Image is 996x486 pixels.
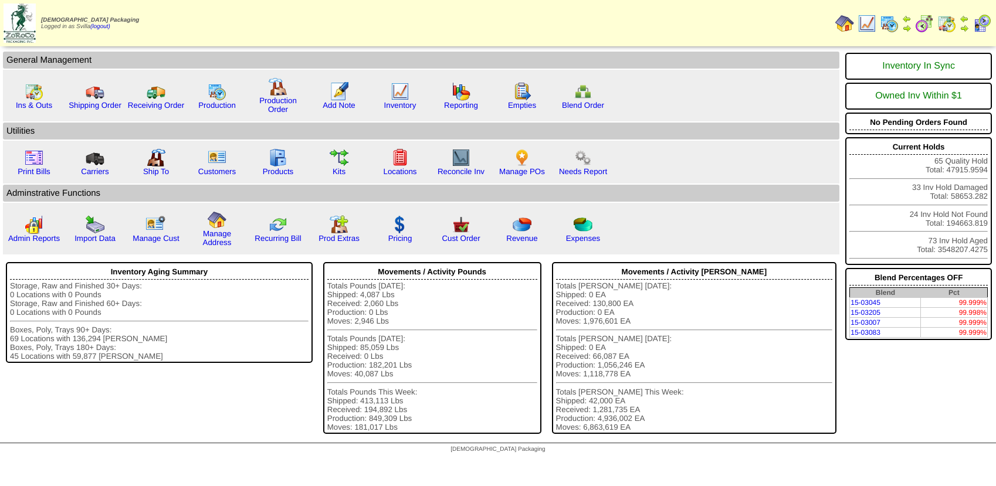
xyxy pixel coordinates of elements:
a: Production [198,101,236,110]
a: Reporting [444,101,478,110]
img: line_graph.gif [391,82,409,101]
img: pie_chart.png [513,215,531,234]
div: Totals Pounds [DATE]: Shipped: 4,087 Lbs Received: 2,060 Lbs Production: 0 Lbs Moves: 2,946 Lbs T... [327,281,537,431]
img: invoice2.gif [25,148,43,167]
img: arrowright.gif [902,23,912,33]
img: line_graph.gif [858,14,876,33]
img: zoroco-logo-small.webp [4,4,36,43]
img: calendarprod.gif [208,82,226,101]
div: Totals [PERSON_NAME] [DATE]: Shipped: 0 EA Received: 130,800 EA Production: 0 EA Moves: 1,976,601... [556,281,833,431]
th: Pct [921,288,988,298]
a: Cust Order [442,234,480,243]
a: Manage POs [499,167,545,176]
a: Expenses [566,234,601,243]
a: Revenue [506,234,537,243]
a: Manage Address [203,229,232,247]
img: truck3.gif [86,148,104,167]
a: 15-03045 [851,298,880,307]
img: line_graph2.gif [452,148,470,167]
img: import.gif [86,215,104,234]
img: po.png [513,148,531,167]
a: Print Bills [18,167,50,176]
img: truck2.gif [147,82,165,101]
a: Locations [383,167,416,176]
a: Customers [198,167,236,176]
img: orders.gif [330,82,348,101]
div: Movements / Activity Pounds [327,264,537,280]
img: dollar.gif [391,215,409,234]
td: Utilities [3,123,839,140]
img: workflow.png [574,148,592,167]
a: Import Data [74,234,116,243]
a: Add Note [323,101,355,110]
img: calendarinout.gif [937,14,956,33]
a: Empties [508,101,536,110]
img: graph.gif [452,82,470,101]
img: reconcile.gif [269,215,287,234]
img: network.png [574,82,592,101]
th: Blend [850,288,921,298]
span: [DEMOGRAPHIC_DATA] Packaging [41,17,139,23]
a: Prod Extras [319,234,360,243]
img: pie_chart2.png [574,215,592,234]
img: workflow.gif [330,148,348,167]
div: Blend Percentages OFF [849,270,988,286]
a: Pricing [388,234,412,243]
a: Ins & Outs [16,101,52,110]
img: workorder.gif [513,82,531,101]
img: cabinet.gif [269,148,287,167]
a: Manage Cust [133,234,179,243]
a: 15-03083 [851,328,880,337]
img: cust_order.png [452,215,470,234]
a: Carriers [81,167,109,176]
img: arrowright.gif [960,23,969,33]
td: 99.999% [921,318,988,328]
td: General Management [3,52,839,69]
img: calendarprod.gif [880,14,899,33]
img: truck.gif [86,82,104,101]
a: Admin Reports [8,234,60,243]
a: Reconcile Inv [438,167,485,176]
div: Movements / Activity [PERSON_NAME] [556,264,833,280]
a: Kits [333,167,345,176]
div: Storage, Raw and Finished 30+ Days: 0 Locations with 0 Pounds Storage, Raw and Finished 60+ Days:... [10,281,309,361]
a: Blend Order [562,101,604,110]
img: managecust.png [145,215,167,234]
a: Ship To [143,167,169,176]
a: 15-03007 [851,318,880,327]
a: Shipping Order [69,101,121,110]
a: 15-03205 [851,308,880,317]
img: customers.gif [208,148,226,167]
img: factory.gif [269,77,287,96]
img: factory2.gif [147,148,165,167]
div: Inventory In Sync [849,55,988,77]
div: Current Holds [849,140,988,155]
td: 99.998% [921,308,988,318]
img: arrowleft.gif [960,14,969,23]
img: calendarblend.gif [915,14,934,33]
div: No Pending Orders Found [849,115,988,130]
a: Recurring Bill [255,234,301,243]
img: calendarinout.gif [25,82,43,101]
a: Receiving Order [128,101,184,110]
span: Logged in as Svilla [41,17,139,30]
img: arrowleft.gif [902,14,912,23]
img: calendarcustomer.gif [973,14,991,33]
span: [DEMOGRAPHIC_DATA] Packaging [450,446,545,453]
div: Owned Inv Within $1 [849,85,988,107]
div: Inventory Aging Summary [10,264,309,280]
img: prodextras.gif [330,215,348,234]
div: 65 Quality Hold Total: 47915.9594 33 Inv Hold Damaged Total: 58653.282 24 Inv Hold Not Found Tota... [845,137,992,265]
img: home.gif [208,210,226,229]
img: locations.gif [391,148,409,167]
a: Production Order [259,96,297,114]
td: 99.999% [921,328,988,338]
a: Needs Report [559,167,607,176]
td: 99.999% [921,298,988,308]
img: graph2.png [25,215,43,234]
a: Inventory [384,101,416,110]
img: home.gif [835,14,854,33]
a: Products [263,167,294,176]
a: (logout) [90,23,110,30]
td: Adminstrative Functions [3,185,839,202]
